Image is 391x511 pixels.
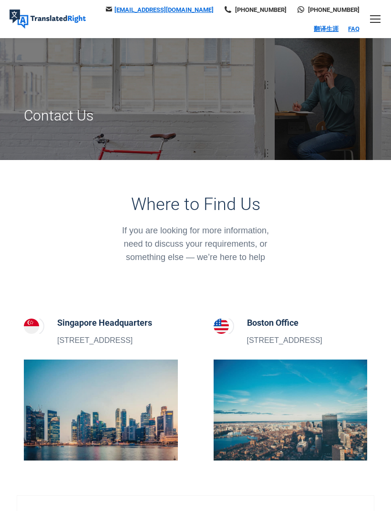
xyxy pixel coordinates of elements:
img: Contact our Singapore Translation Headquarters Office [24,360,178,461]
p: [STREET_ADDRESS] [247,334,322,347]
img: Contact our Boston translation branch office [214,360,368,461]
div: If you are looking for more information, need to discuss your requirements, or something else — w... [113,224,278,264]
img: Translated Right [10,10,86,29]
h5: Boston Office [247,316,322,330]
a: [PHONE_NUMBER] [296,6,360,14]
h5: Singapore Headquarters [57,316,152,330]
p: [STREET_ADDRESS] [57,334,152,347]
a: Mobile menu icon [369,13,381,25]
a: [PHONE_NUMBER] [223,6,287,14]
img: Singapore Headquarters [24,319,39,334]
h1: Contact Us [24,106,248,125]
a: FAQ [348,25,360,32]
img: Boston Office [214,319,229,334]
a: 翻译生涯 [314,25,339,32]
h3: Where to Find Us [113,194,278,214]
a: [EMAIL_ADDRESS][DOMAIN_NAME] [114,6,214,13]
